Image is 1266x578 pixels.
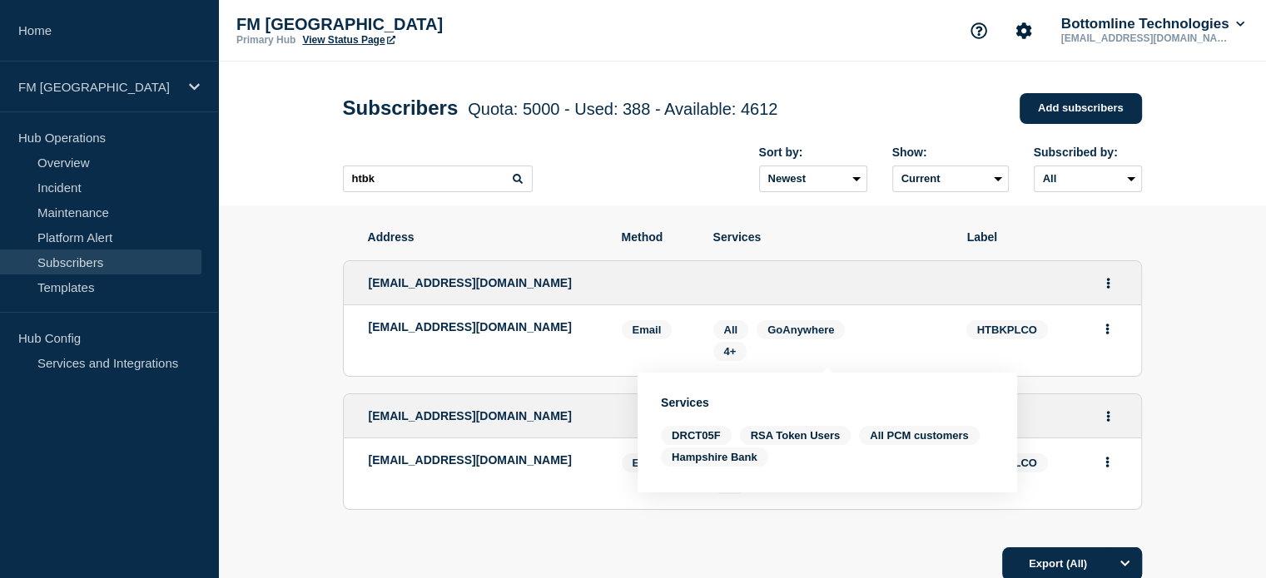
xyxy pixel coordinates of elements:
[622,230,688,244] span: Method
[1058,32,1231,44] p: [EMAIL_ADDRESS][DOMAIN_NAME]
[236,34,295,46] p: Primary Hub
[343,165,533,192] input: Search subscribers
[1058,16,1248,32] button: Bottomline Technologies
[892,146,1009,159] div: Show:
[892,165,1009,192] select: Deleted
[967,230,1117,244] span: Label
[713,230,942,244] span: Services
[759,165,867,192] select: Sort by
[369,320,597,333] p: [EMAIL_ADDRESS][DOMAIN_NAME]
[1034,146,1142,159] div: Subscribed by:
[468,100,777,118] span: Quota: 5000 - Used: 388 - Available: 4612
[236,15,569,34] p: FM [GEOGRAPHIC_DATA]
[724,345,737,358] span: 4+
[966,320,1048,339] span: HTBKPLCO
[1034,165,1142,192] select: Subscribed by
[661,447,768,467] span: Hampshire Bank
[1097,449,1118,475] button: Actions
[1098,270,1119,296] button: Actions
[661,396,994,409] h3: Services
[1098,403,1119,429] button: Actions
[302,34,395,46] a: View Status Page
[767,324,834,336] span: GoAnywhere
[369,409,572,422] span: [EMAIL_ADDRESS][DOMAIN_NAME]
[1097,316,1118,342] button: Actions
[369,276,572,289] span: [EMAIL_ADDRESS][DOMAIN_NAME]
[369,453,597,467] p: [EMAIL_ADDRESS][DOMAIN_NAME]
[661,426,732,445] span: DRCT05F
[759,146,867,159] div: Sort by:
[343,96,778,120] h1: Subscribers
[18,80,178,94] p: FM [GEOGRAPHIC_DATA]
[724,324,738,336] span: All
[859,426,979,445] span: All PCM customers
[622,320,673,339] span: Email
[622,453,673,472] span: Email
[740,426,851,445] span: RSA Token Users
[1006,13,1041,48] button: Account settings
[961,13,996,48] button: Support
[368,230,597,244] span: Address
[1020,93,1142,124] a: Add subscribers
